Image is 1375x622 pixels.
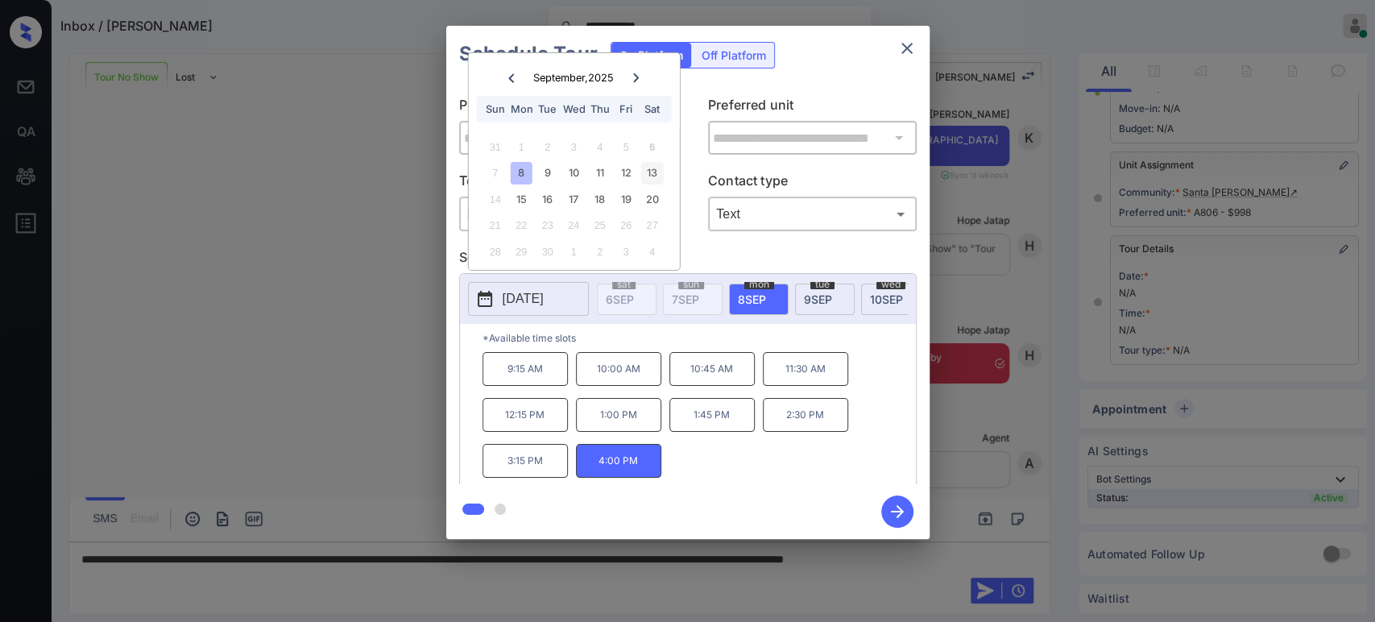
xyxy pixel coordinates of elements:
div: Not available Friday, September 26th, 2025 [615,214,637,236]
div: date-select [861,284,921,315]
p: 12:15 PM [482,398,568,432]
div: Choose Thursday, September 11th, 2025 [589,162,611,184]
div: Wed [563,98,585,120]
div: Sun [484,98,506,120]
div: Choose Saturday, September 13th, 2025 [641,162,663,184]
div: Not available Wednesday, September 24th, 2025 [563,214,585,236]
div: Not available Wednesday, September 3rd, 2025 [563,136,585,158]
div: Not available Saturday, October 4th, 2025 [641,241,663,263]
div: Not available Tuesday, September 30th, 2025 [536,241,558,263]
div: Choose Monday, September 8th, 2025 [511,162,532,184]
div: Not available Sunday, August 31st, 2025 [484,136,506,158]
p: *Available time slots [482,324,916,352]
div: Not available Thursday, October 2nd, 2025 [589,241,611,263]
div: Not available Monday, September 29th, 2025 [511,241,532,263]
div: Not available Sunday, September 21st, 2025 [484,214,506,236]
div: Not available Saturday, September 27th, 2025 [641,214,663,236]
div: Not available Thursday, September 25th, 2025 [589,214,611,236]
div: Choose Saturday, September 20th, 2025 [641,189,663,210]
p: Preferred unit [708,95,917,121]
div: Not available Sunday, September 14th, 2025 [484,189,506,210]
span: 10 SEP [870,292,903,306]
p: 11:30 AM [763,352,848,386]
div: September , 2025 [533,72,614,84]
div: Fri [615,98,637,120]
span: tue [810,280,835,289]
div: date-select [729,284,789,315]
span: wed [876,280,905,289]
span: 8 SEP [738,292,766,306]
div: Choose Wednesday, September 17th, 2025 [563,189,585,210]
p: 1:00 PM [576,398,661,432]
p: 10:00 AM [576,352,661,386]
div: Not available Wednesday, October 1st, 2025 [563,241,585,263]
h2: Schedule Tour [446,26,611,82]
span: 9 SEP [804,292,832,306]
p: Preferred community [459,95,668,121]
button: btn-next [872,491,923,533]
p: Contact type [708,171,917,197]
div: date-select [795,284,855,315]
p: Tour type [459,171,668,197]
div: Choose Friday, September 19th, 2025 [615,189,637,210]
div: Not available Friday, September 5th, 2025 [615,136,637,158]
div: On Platform [611,43,691,68]
div: Off Platform [694,43,774,68]
div: Choose Monday, September 15th, 2025 [511,189,532,210]
div: month 2025-09 [474,134,674,264]
p: [DATE] [503,289,544,309]
div: Choose Wednesday, September 10th, 2025 [563,162,585,184]
div: Tue [536,98,558,120]
p: 10:45 AM [669,352,755,386]
button: [DATE] [468,282,589,316]
div: Thu [589,98,611,120]
div: Choose Thursday, September 18th, 2025 [589,189,611,210]
div: Mon [511,98,532,120]
span: mon [744,280,774,289]
p: 3:15 PM [482,444,568,478]
button: close [891,32,923,64]
p: Select slot [459,247,917,273]
div: Not available Sunday, September 28th, 2025 [484,241,506,263]
div: Sat [641,98,663,120]
div: Not available Monday, September 1st, 2025 [511,136,532,158]
p: 9:15 AM [482,352,568,386]
p: 4:00 PM [576,444,661,478]
div: Not available Tuesday, September 23rd, 2025 [536,214,558,236]
div: Not available Monday, September 22nd, 2025 [511,214,532,236]
div: In Person [463,201,664,227]
div: Not available Friday, October 3rd, 2025 [615,241,637,263]
div: Not available Thursday, September 4th, 2025 [589,136,611,158]
div: Choose Tuesday, September 16th, 2025 [536,189,558,210]
div: Choose Tuesday, September 9th, 2025 [536,162,558,184]
div: Text [712,201,913,227]
p: 2:30 PM [763,398,848,432]
div: Not available Tuesday, September 2nd, 2025 [536,136,558,158]
div: Choose Friday, September 12th, 2025 [615,162,637,184]
div: Not available Sunday, September 7th, 2025 [484,162,506,184]
div: Not available Saturday, September 6th, 2025 [641,136,663,158]
p: 1:45 PM [669,398,755,432]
